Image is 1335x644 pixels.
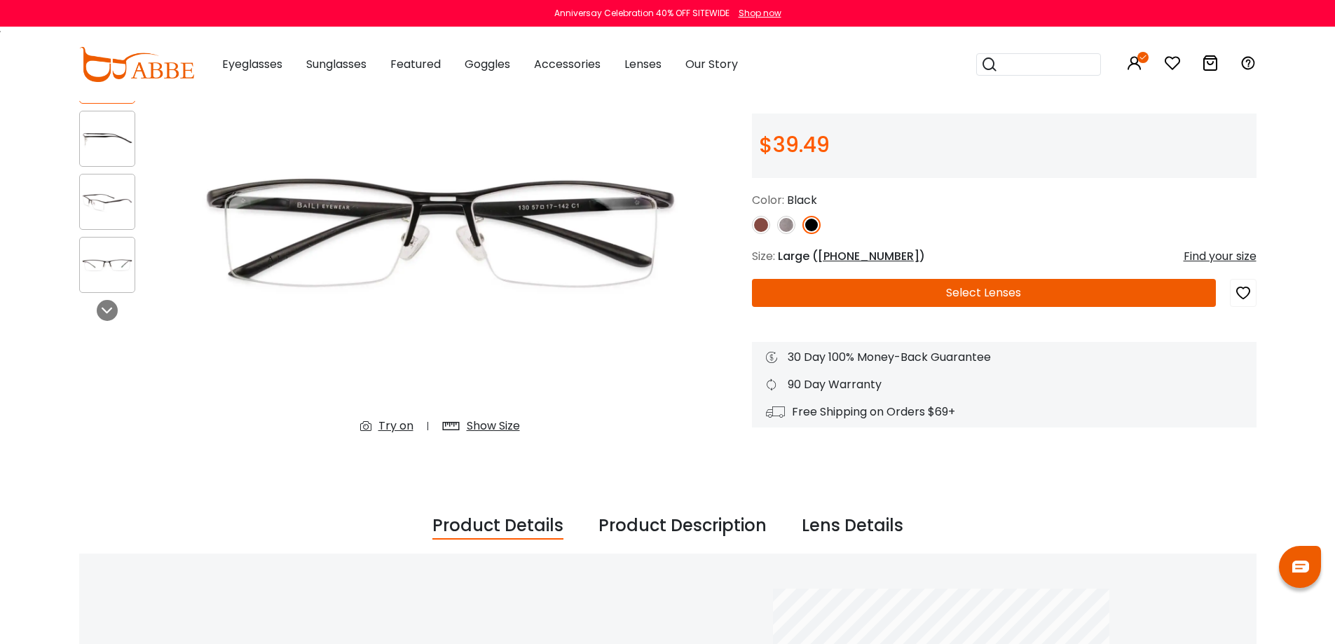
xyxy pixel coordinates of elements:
[79,47,194,82] img: abbeglasses.com
[685,56,738,72] span: Our Story
[778,248,925,264] span: Large ( )
[759,130,830,160] span: $39.49
[554,7,730,20] div: Anniversay Celebration 40% OFF SITEWIDE
[1184,248,1257,265] div: Find your size
[752,248,775,264] span: Size:
[766,349,1242,366] div: 30 Day 100% Money-Back Guarantee
[222,56,282,72] span: Eyeglasses
[752,279,1216,307] button: Select Lenses
[467,418,520,434] div: Show Size
[390,56,441,72] span: Featured
[766,376,1242,393] div: 90 Day Warranty
[787,192,817,208] span: Black
[432,513,563,540] div: Product Details
[598,513,767,540] div: Product Description
[624,56,662,72] span: Lenses
[732,7,781,19] a: Shop now
[802,513,903,540] div: Lens Details
[306,56,367,72] span: Sunglasses
[184,20,696,446] img: Mateo Black Metal Eyeglasses , SpringHinges , NosePads Frames from ABBE Glasses
[80,252,135,279] img: Mateo Black Metal Eyeglasses , SpringHinges , NosePads Frames from ABBE Glasses
[766,404,1242,420] div: Free Shipping on Orders $69+
[1292,561,1309,573] img: chat
[80,125,135,153] img: Mateo Black Metal Eyeglasses , SpringHinges , NosePads Frames from ABBE Glasses
[378,418,413,434] div: Try on
[465,56,510,72] span: Goggles
[752,192,784,208] span: Color:
[818,248,919,264] span: [PHONE_NUMBER]
[534,56,601,72] span: Accessories
[80,189,135,216] img: Mateo Black Metal Eyeglasses , SpringHinges , NosePads Frames from ABBE Glasses
[739,7,781,20] div: Shop now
